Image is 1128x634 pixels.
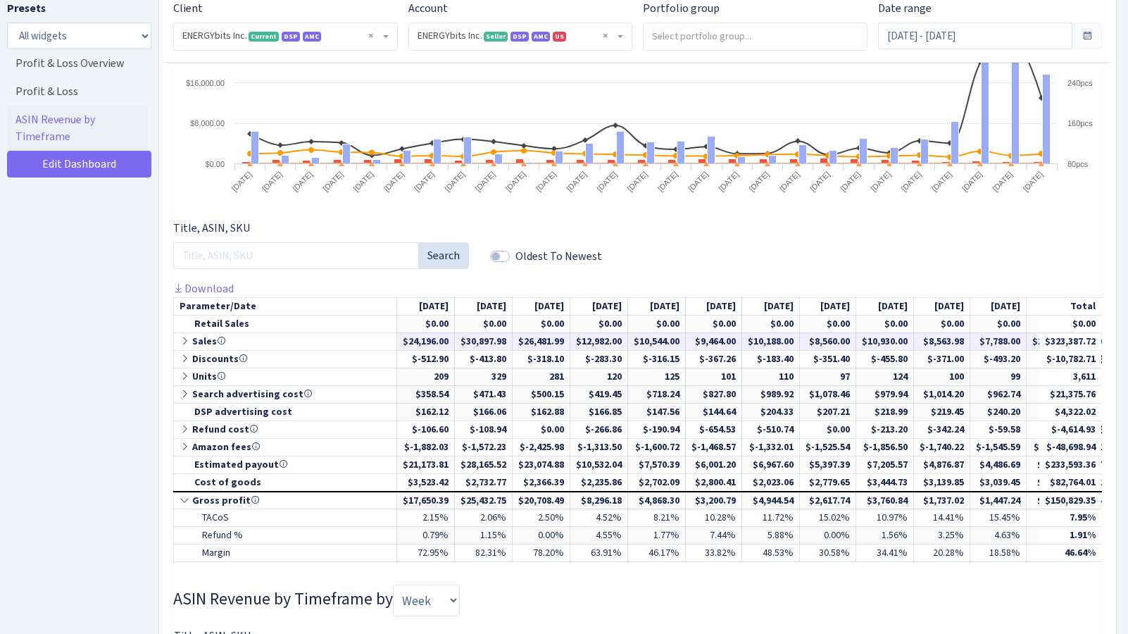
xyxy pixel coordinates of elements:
[628,492,686,509] td: $4,868.30
[800,492,856,509] td: $2,617.74
[914,492,970,509] td: $1,737.02
[628,350,686,368] td: $-316.15
[397,368,455,385] td: 209
[1067,160,1089,168] text: 80pcs
[686,545,742,562] td: 33.82%
[513,473,570,491] td: $2,366.39
[513,350,570,368] td: $-318.10
[991,170,1014,193] text: [DATE]
[603,29,608,43] span: Remove all items
[742,368,800,385] td: 110
[532,32,550,42] span: AMC
[174,297,397,315] td: Parameter/Date
[686,350,742,368] td: $-367.26
[914,368,970,385] td: 100
[970,456,1027,473] td: $4,486.69
[418,242,469,269] button: Search
[742,421,800,438] td: $-510.74
[1027,527,1084,545] td: 2.73%
[174,473,397,491] td: Cost of goods
[7,151,151,178] a: Edit Dashboard
[570,492,628,509] td: $8,296.18
[397,438,455,456] td: $-1,882.03
[686,509,742,527] td: 10.28%
[570,403,628,421] td: $166.85
[397,527,455,545] td: 0.79%
[174,545,397,562] td: Margin
[742,509,800,527] td: 11.72%
[800,403,856,421] td: $207.21
[742,456,800,473] td: $6,967.60
[628,509,686,527] td: 8.21%
[686,421,742,438] td: $-654.53
[628,332,686,350] td: $10,544.00
[1027,473,1084,491] td: $2,541.08
[455,315,513,332] td: $0.00
[856,527,914,545] td: 1.56%
[1027,368,1084,385] td: 113
[174,332,397,350] td: Sales
[686,385,742,403] td: $827.80
[717,170,740,193] text: [DATE]
[303,32,321,42] span: AMC
[970,509,1027,527] td: 15.45%
[397,492,455,509] td: $17,650.39
[455,350,513,368] td: $-413.80
[1039,438,1102,456] td: $-48,698.94
[174,527,397,545] td: Refund %
[182,29,380,43] span: ENERGYbits Inc. <span class="badge badge-success">Current</span><span class="badge badge-primary"...
[878,299,908,313] span: [DATE]
[513,385,570,403] td: $500.15
[686,527,742,545] td: 7.44%
[515,248,602,265] label: Oldest To Newest
[970,545,1027,562] td: 18.58%
[856,492,914,509] td: $3,760.84
[742,527,800,545] td: 5.88%
[419,299,449,313] span: [DATE]
[513,456,570,473] td: $23,074.88
[650,299,679,313] span: [DATE]
[628,403,686,421] td: $147.56
[1027,315,1084,332] td: $0.00
[534,170,558,193] text: [DATE]
[970,385,1027,403] td: $962.74
[1039,315,1102,332] td: $0.00
[173,220,250,237] label: Title, ASIN, SKU
[513,315,570,332] td: $0.00
[455,403,513,421] td: $166.06
[397,315,455,332] td: $0.00
[534,299,564,313] span: [DATE]
[1067,79,1093,87] text: 240pcs
[174,315,397,332] td: Retail Sales
[455,368,513,385] td: 329
[914,438,970,456] td: $-1,740.22
[455,509,513,527] td: 2.06%
[1039,385,1102,403] td: $21,375.76
[628,315,686,332] td: $0.00
[1039,368,1102,385] td: 3,611
[173,585,1102,616] h3: Widget #29
[570,509,628,527] td: 4.52%
[261,170,284,193] text: [DATE]
[397,403,455,421] td: $162.12
[628,438,686,456] td: $-1,600.72
[513,492,570,509] td: $20,708.49
[570,385,628,403] td: $419.45
[914,456,970,473] td: $4,876.87
[914,473,970,491] td: $3,139.85
[570,438,628,456] td: $-1,313.50
[484,32,508,42] span: Seller
[570,350,628,368] td: $-283.30
[1039,509,1102,527] td: 7.95%
[455,473,513,491] td: $2,732.77
[778,170,801,193] text: [DATE]
[914,509,970,527] td: 14.41%
[455,545,513,562] td: 82.31%
[455,385,513,403] td: $471.43
[742,473,800,491] td: $2,023.06
[856,403,914,421] td: $218.99
[742,350,800,368] td: $-183.40
[800,438,856,456] td: $-1,525.54
[570,332,628,350] td: $12,982.00
[282,32,300,42] span: DSP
